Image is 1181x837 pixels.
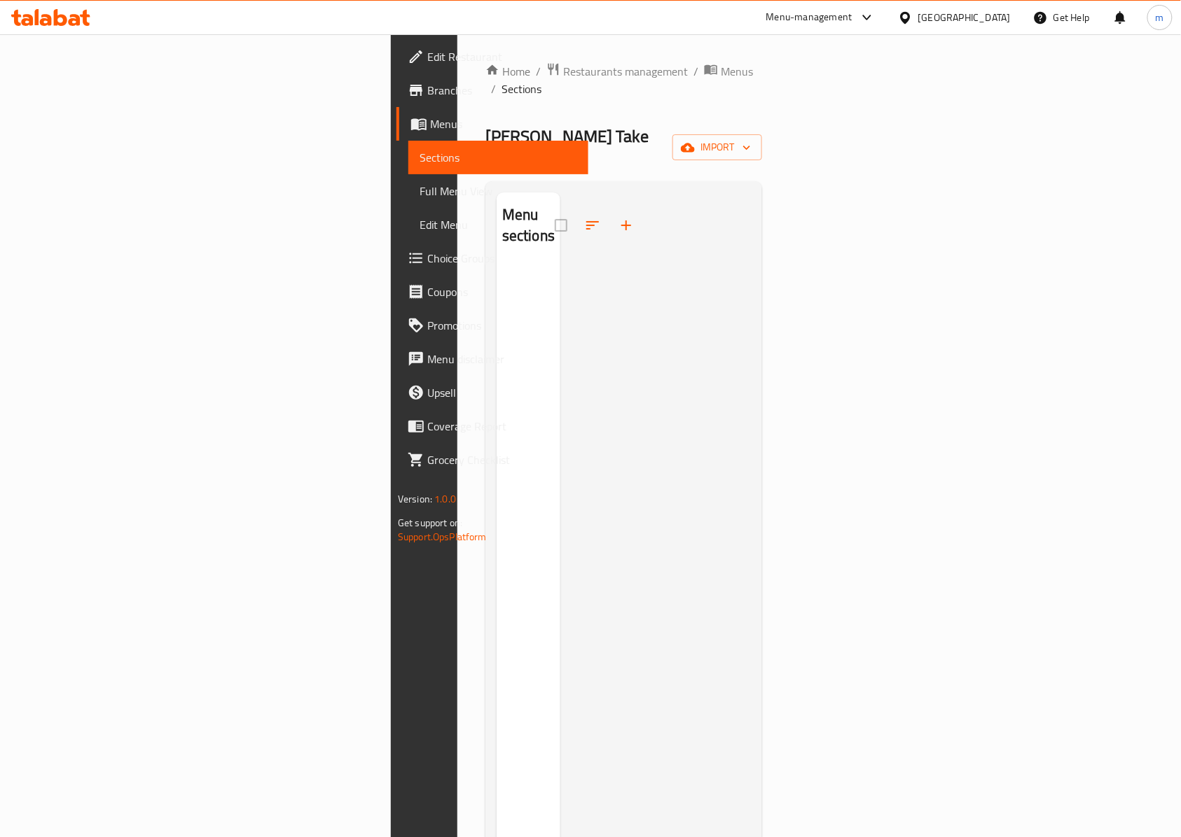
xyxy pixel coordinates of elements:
span: Edit Restaurant [427,48,577,65]
a: Upsell [396,376,588,409]
a: Branches [396,73,588,107]
span: Menus [430,115,577,132]
span: Full Menu View [420,183,577,199]
a: Edit Restaurant [396,40,588,73]
nav: Menu sections [497,259,560,270]
a: Restaurants management [546,62,688,80]
div: Menu-management [766,9,852,26]
span: Edit Menu [420,216,577,233]
a: Coupons [396,275,588,309]
span: Menus [721,63,753,80]
a: Promotions [396,309,588,342]
div: [GEOGRAPHIC_DATA] [918,10,1011,25]
span: Coupons [427,283,577,300]
a: Grocery Checklist [396,443,588,477]
span: Coverage Report [427,418,577,435]
button: Add section [609,209,643,242]
span: Promotions [427,317,577,334]
span: 1.0.0 [434,490,456,508]
a: Sections [408,141,588,174]
a: Coverage Report [396,409,588,443]
span: Get support on: [398,514,462,532]
a: Support.OpsPlatform [398,528,487,546]
li: / [693,63,698,80]
button: import [672,134,762,160]
nav: breadcrumb [485,62,762,97]
a: Menus [704,62,753,80]
span: Choice Groups [427,250,577,267]
a: Menus [396,107,588,141]
span: m [1156,10,1164,25]
a: Edit Menu [408,208,588,241]
a: Menu disclaimer [396,342,588,376]
span: Menu disclaimer [427,351,577,367]
span: Upsell [427,384,577,401]
span: Branches [427,82,577,99]
span: Restaurants management [563,63,688,80]
a: Full Menu View [408,174,588,208]
span: Version: [398,490,432,508]
span: import [684,139,751,156]
span: Sections [420,149,577,166]
a: Choice Groups [396,241,588,275]
span: Grocery Checklist [427,451,577,468]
